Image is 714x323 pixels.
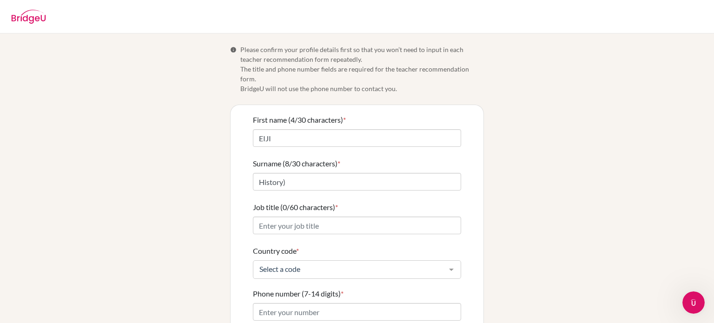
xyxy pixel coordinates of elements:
[253,303,461,321] input: Enter your number
[253,173,461,191] input: Enter your surname
[253,245,299,257] label: Country code
[253,158,340,169] label: Surname (8/30 characters)
[682,291,705,314] iframe: Intercom live chat
[253,129,461,147] input: Enter your first name
[253,202,338,213] label: Job title (0/60 characters)
[240,45,484,93] span: Please confirm your profile details first so that you won’t need to input in each teacher recomme...
[253,114,346,125] label: First name (4/30 characters)
[253,217,461,234] input: Enter your job title
[253,288,344,299] label: Phone number (7-14 digits)
[230,46,237,53] span: Info
[257,264,442,274] span: Select a code
[11,10,46,24] img: BridgeU logo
